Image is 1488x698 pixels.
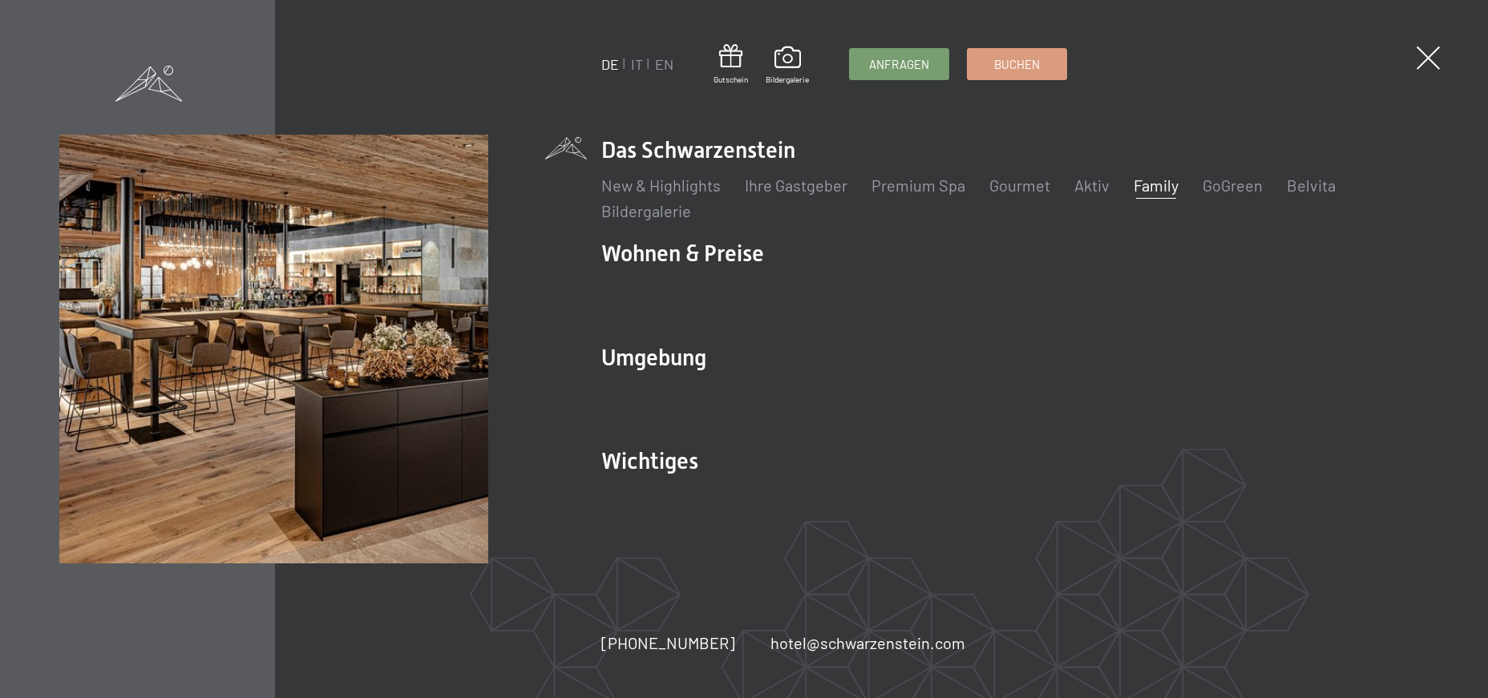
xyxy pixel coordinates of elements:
a: DE [601,55,619,73]
a: hotel@schwarzenstein.com [770,631,965,654]
a: GoGreen [1203,176,1263,195]
a: Ihre Gastgeber [745,176,847,195]
span: Bildergalerie [766,74,809,85]
a: Bildergalerie [766,46,809,85]
a: Gutschein [714,44,748,85]
span: Buchen [994,56,1040,73]
a: [PHONE_NUMBER] [601,631,735,654]
a: Premium Spa [871,176,965,195]
a: Family [1134,176,1179,195]
a: Buchen [968,49,1066,79]
a: Anfragen [850,49,948,79]
span: Anfragen [869,56,929,73]
a: Bildergalerie [601,201,691,220]
a: Gourmet [989,176,1050,195]
a: EN [655,55,673,73]
a: IT [631,55,643,73]
a: New & Highlights [601,176,721,195]
a: Aktiv [1074,176,1110,195]
span: [PHONE_NUMBER] [601,633,735,652]
a: Belvita [1287,176,1336,195]
span: Gutschein [714,74,748,85]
